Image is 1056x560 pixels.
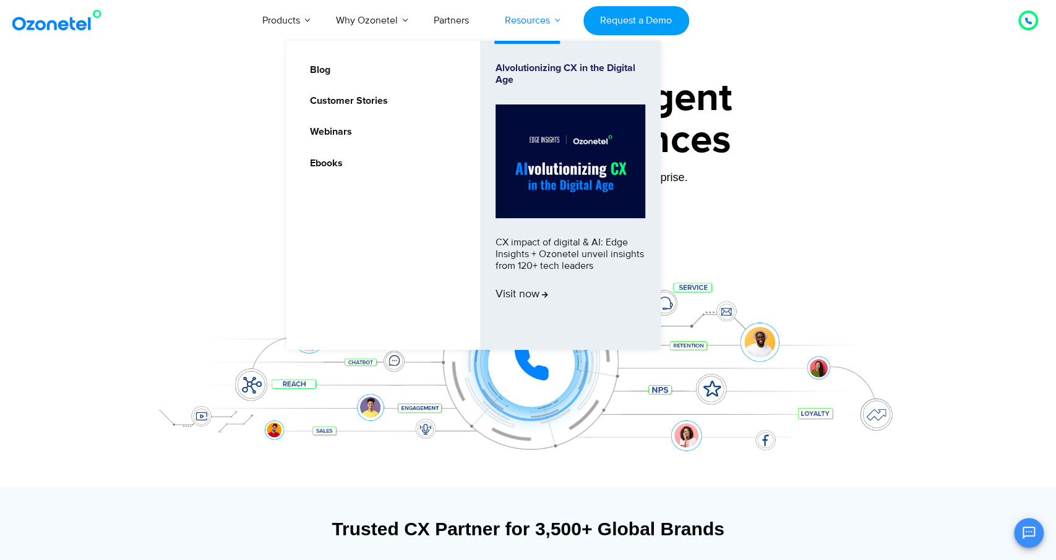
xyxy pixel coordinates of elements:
[142,111,915,170] div: Customer Experiences
[142,171,915,184] div: Turn every conversation into a growth engine for your enterprise.
[148,518,909,540] div: Trusted CX Partner for 3,500+ Global Brands
[1014,518,1044,548] button: Open chat
[142,78,915,118] div: Orchestrate Intelligent
[496,288,548,302] span: Visit now
[496,104,645,218] img: Alvolutionizing.jpg
[302,156,345,171] a: Ebooks
[496,62,645,328] a: Alvolutionizing CX in the Digital AgeCX impact of digital & AI: Edge Insights + Ozonetel unveil i...
[302,124,354,140] a: Webinars
[302,93,390,109] a: Customer Stories
[302,62,332,78] a: Blog
[583,6,689,35] a: Request a Demo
